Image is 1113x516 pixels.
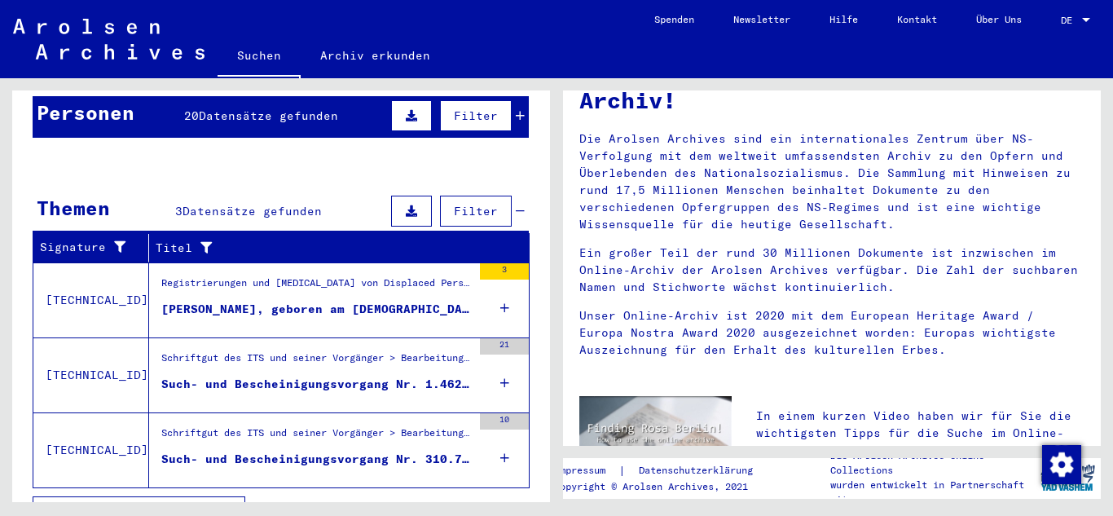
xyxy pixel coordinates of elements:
[218,36,301,78] a: Suchen
[161,301,472,318] div: [PERSON_NAME], geboren am [DEMOGRAPHIC_DATA], geboren in [GEOGRAPHIC_DATA]
[1042,445,1081,484] img: Zustimmung ändern
[440,196,512,227] button: Filter
[37,98,134,127] div: Personen
[161,376,472,393] div: Such- und Bescheinigungsvorgang Nr. 1.462.693 für [PERSON_NAME] geboren [DEMOGRAPHIC_DATA]
[626,462,772,479] a: Datenschutzerklärung
[554,462,772,479] div: |
[554,479,772,494] p: Copyright © Arolsen Archives, 2021
[156,240,489,257] div: Titel
[440,100,512,131] button: Filter
[579,130,1084,233] p: Die Arolsen Archives sind ein internationales Zentrum über NS-Verfolgung mit dem weltweit umfasse...
[40,239,128,256] div: Signature
[1061,15,1079,26] span: DE
[161,426,472,448] div: Schriftgut des ITS und seiner Vorgänger > Bearbeitung von Anfragen > Fallbezogene [MEDICAL_DATA] ...
[161,451,472,468] div: Such- und Bescheinigungsvorgang Nr. 310.792 für [PERSON_NAME] geboren [DEMOGRAPHIC_DATA]
[830,448,1034,478] p: Die Arolsen Archives Online-Collections
[40,235,148,261] div: Signature
[830,478,1034,507] p: wurden entwickelt in Partnerschaft mit
[579,245,1084,296] p: Ein großer Teil der rund 30 Millionen Dokumente ist inzwischen im Online-Archiv der Arolsen Archi...
[13,19,205,60] img: Arolsen_neg.svg
[184,108,199,123] span: 20
[161,351,472,373] div: Schriftgut des ITS und seiner Vorgänger > Bearbeitung von Anfragen > Fallbezogene [MEDICAL_DATA] ...
[199,108,338,123] span: Datensätze gefunden
[454,108,498,123] span: Filter
[161,276,472,298] div: Registrierungen und [MEDICAL_DATA] von Displaced Persons, Kindern und Vermissten > Unterstützungs...
[579,307,1084,359] p: Unser Online-Archiv ist 2020 mit dem European Heritage Award / Europa Nostra Award 2020 ausgezeic...
[33,412,149,487] td: [TECHNICAL_ID]
[756,408,1084,459] p: In einem kurzen Video haben wir für Sie die wichtigsten Tipps für die Suche im Online-Archiv zusa...
[156,235,509,261] div: Titel
[454,204,498,218] span: Filter
[579,396,732,479] img: video.jpg
[554,462,618,479] a: Impressum
[301,36,450,75] a: Archiv erkunden
[1037,457,1098,498] img: yv_logo.png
